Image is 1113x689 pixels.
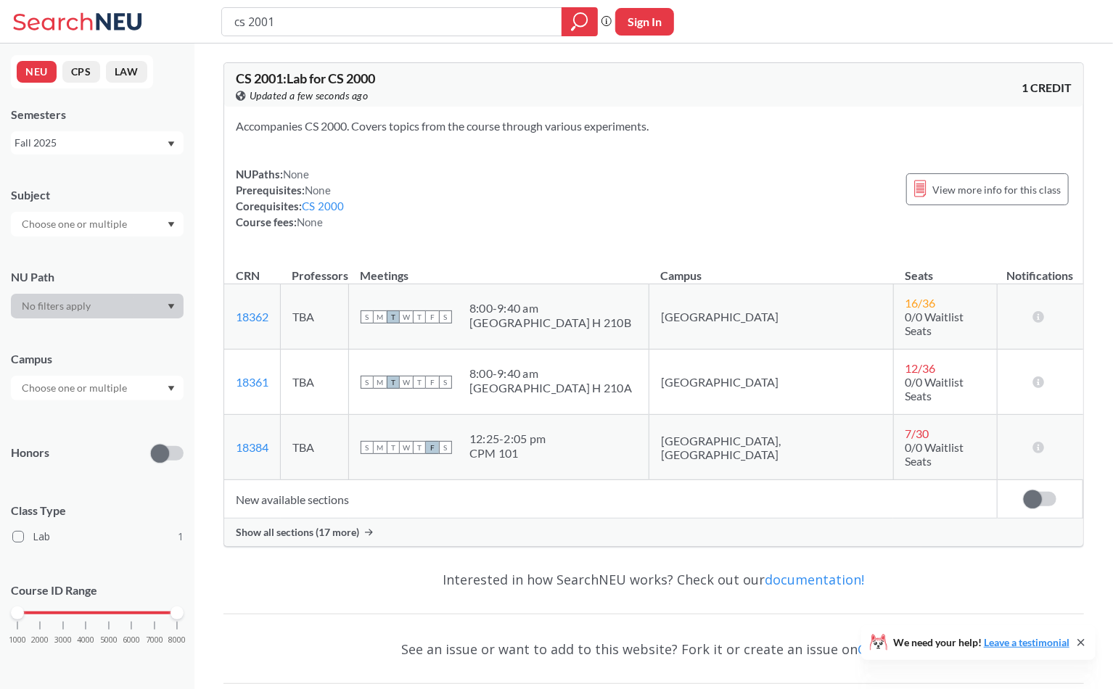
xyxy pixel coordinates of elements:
[413,310,426,323] span: T
[905,426,929,440] span: 7 / 30
[11,269,184,285] div: NU Path
[236,526,359,539] span: Show all sections (17 more)
[123,636,140,644] span: 6000
[146,636,163,644] span: 7000
[649,284,893,350] td: [GEOGRAPHIC_DATA]
[984,636,1069,648] a: Leave a testimonial
[17,61,57,83] button: NEU
[15,379,136,397] input: Choose one or multiple
[361,310,374,323] span: S
[426,376,439,389] span: F
[168,386,175,392] svg: Dropdown arrow
[439,441,452,454] span: S
[374,441,387,454] span: M
[283,168,309,181] span: None
[571,12,588,32] svg: magnifying glass
[426,441,439,454] span: F
[11,212,184,236] div: Dropdown arrow
[469,301,631,315] div: 8:00 - 9:40 am
[11,131,184,154] div: Fall 2025Dropdown arrow
[178,529,184,545] span: 1
[15,215,136,233] input: Choose one or multiple
[305,183,331,197] span: None
[11,351,184,367] div: Campus
[11,582,184,599] p: Course ID Range
[349,253,649,284] th: Meetings
[11,187,184,203] div: Subject
[361,441,374,454] span: S
[469,366,632,381] div: 8:00 - 9:40 am
[426,310,439,323] span: F
[469,432,546,446] div: 12:25 - 2:05 pm
[281,284,349,350] td: TBA
[400,441,413,454] span: W
[224,519,1083,546] div: Show all sections (17 more)
[236,310,268,323] a: 18362
[11,376,184,400] div: Dropdown arrow
[31,636,49,644] span: 2000
[223,558,1084,601] div: Interested in how SearchNEU works? Check out our
[469,381,632,395] div: [GEOGRAPHIC_DATA] H 210A
[281,350,349,415] td: TBA
[413,441,426,454] span: T
[374,310,387,323] span: M
[11,107,184,123] div: Semesters
[439,310,452,323] span: S
[54,636,72,644] span: 3000
[236,118,1072,134] section: Accompanies CS 2000. Covers topics from the course through various experiments.
[236,268,260,284] div: CRN
[374,376,387,389] span: M
[649,253,893,284] th: Campus
[905,440,964,468] span: 0/0 Waitlist Seats
[997,253,1083,284] th: Notifications
[236,70,375,86] span: CS 2001 : Lab for CS 2000
[281,415,349,480] td: TBA
[387,376,400,389] span: T
[905,361,936,375] span: 12 / 36
[77,636,94,644] span: 4000
[236,440,268,454] a: 18384
[9,636,26,644] span: 1000
[236,166,345,230] div: NUPaths: Prerequisites: Corequisites: Course fees:
[168,636,186,644] span: 8000
[905,296,936,310] span: 16 / 36
[400,376,413,389] span: W
[250,88,369,104] span: Updated a few seconds ago
[168,222,175,228] svg: Dropdown arrow
[649,350,893,415] td: [GEOGRAPHIC_DATA]
[858,640,903,658] a: GitHub
[439,376,452,389] span: S
[11,294,184,318] div: Dropdown arrow
[387,441,400,454] span: T
[11,445,49,461] p: Honors
[469,446,546,461] div: CPM 101
[12,527,184,546] label: Lab
[361,376,374,389] span: S
[168,141,175,147] svg: Dropdown arrow
[469,315,631,330] div: [GEOGRAPHIC_DATA] H 210B
[893,253,997,284] th: Seats
[106,61,147,83] button: LAW
[562,7,598,36] div: magnifying glass
[11,503,184,519] span: Class Type
[649,415,893,480] td: [GEOGRAPHIC_DATA], [GEOGRAPHIC_DATA]
[224,480,997,519] td: New available sections
[223,628,1084,670] div: See an issue or want to add to this website? Fork it or create an issue on .
[100,636,118,644] span: 5000
[62,61,100,83] button: CPS
[413,376,426,389] span: T
[905,375,964,403] span: 0/0 Waitlist Seats
[893,638,1069,648] span: We need your help!
[387,310,400,323] span: T
[168,304,175,310] svg: Dropdown arrow
[765,571,865,588] a: documentation!
[281,253,349,284] th: Professors
[400,310,413,323] span: W
[236,375,268,389] a: 18361
[233,9,551,34] input: Class, professor, course number, "phrase"
[905,310,964,337] span: 0/0 Waitlist Seats
[932,181,1061,199] span: View more info for this class
[1022,80,1072,96] span: 1 CREDIT
[615,8,674,36] button: Sign In
[302,199,345,213] a: CS 2000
